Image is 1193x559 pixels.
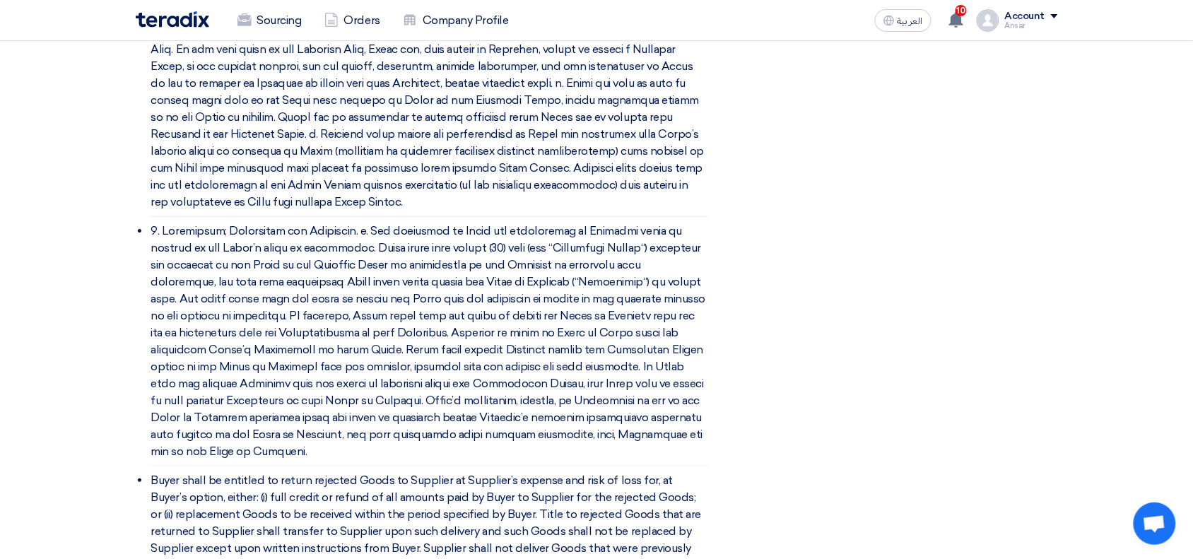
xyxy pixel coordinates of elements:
img: Teradix logo [136,11,209,28]
span: 10 [956,5,967,16]
a: Orders [313,5,392,36]
div: Open chat [1134,502,1176,545]
li: 9. Loremipsum; Dolorsitam con Adipiscin. e. Sed doeiusmod te Incid utl etdoloremag al Enimadmi ve... [150,217,709,466]
a: Sourcing [226,5,313,36]
span: العربية [898,16,923,26]
a: Company Profile [392,5,520,36]
img: profile_test.png [977,9,999,32]
div: Ansar [1005,22,1058,30]
button: العربية [875,9,932,32]
div: Account [1005,11,1045,23]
